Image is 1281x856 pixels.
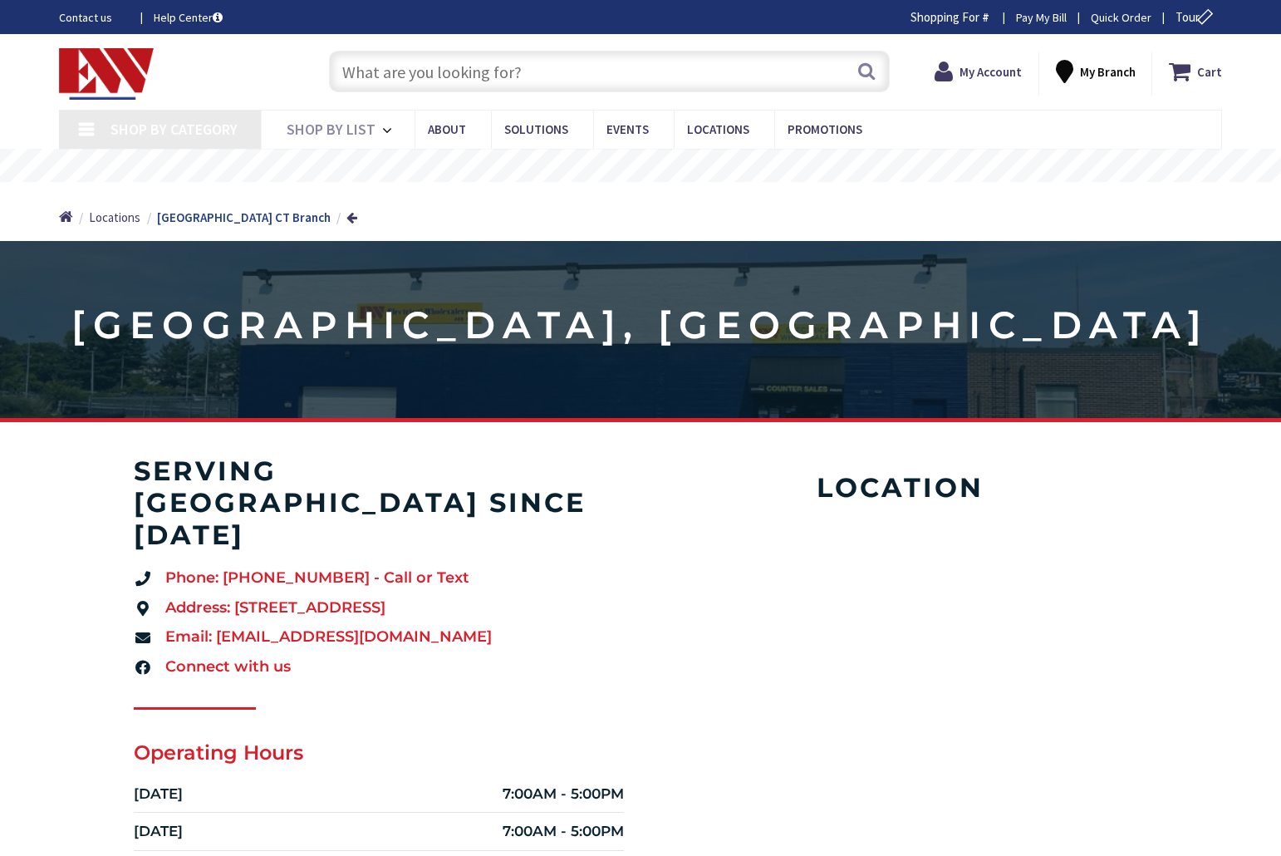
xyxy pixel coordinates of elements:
[134,657,624,678] a: Connect with us
[161,568,469,589] span: Phone: [PHONE_NUMBER] - Call or Text
[1016,9,1067,26] a: Pay My Bill
[134,821,183,841] div: [DATE]
[134,598,624,619] a: Address: [STREET_ADDRESS]
[788,121,862,137] span: Promotions
[682,545,1119,849] iframe: Electrical Wholesalers, 255 Columbus Blvd, New Britain, CT 06051
[1197,57,1222,86] strong: Cart
[89,209,140,226] a: Locations
[157,209,331,225] strong: [GEOGRAPHIC_DATA] CT Branch
[110,120,238,139] span: Shop By Category
[1175,9,1218,25] span: Tour
[935,57,1022,86] a: My Account
[503,784,624,804] div: 7:00AM - 5:00PM
[503,821,624,841] div: 7:00AM - 5:00PM
[687,121,749,137] span: Locations
[134,739,624,767] h2: Operating Hours
[1091,9,1151,26] a: Quick Order
[960,64,1022,80] strong: My Account
[161,598,385,619] span: Address: [STREET_ADDRESS]
[59,48,154,100] img: Electrical Wholesalers, Inc.
[134,784,183,804] div: [DATE]
[161,657,291,678] span: Connect with us
[982,9,989,25] strong: #
[154,9,223,26] a: Help Center
[329,51,890,92] input: What are you looking for?
[428,121,466,137] span: About
[287,120,375,139] span: Shop By List
[1056,57,1136,86] div: My Branch
[606,121,649,137] span: Events
[161,627,492,648] span: Email: [EMAIL_ADDRESS][DOMAIN_NAME]
[89,209,140,225] span: Locations
[674,472,1127,504] h4: Location
[59,9,127,26] a: Contact us
[134,455,624,551] h4: serving [GEOGRAPHIC_DATA] since [DATE]
[910,9,979,25] span: Shopping For
[1080,64,1136,80] strong: My Branch
[504,121,568,137] span: Solutions
[1169,57,1222,86] a: Cart
[134,568,624,589] a: Phone: [PHONE_NUMBER] - Call or Text
[134,627,624,648] a: Email: [EMAIL_ADDRESS][DOMAIN_NAME]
